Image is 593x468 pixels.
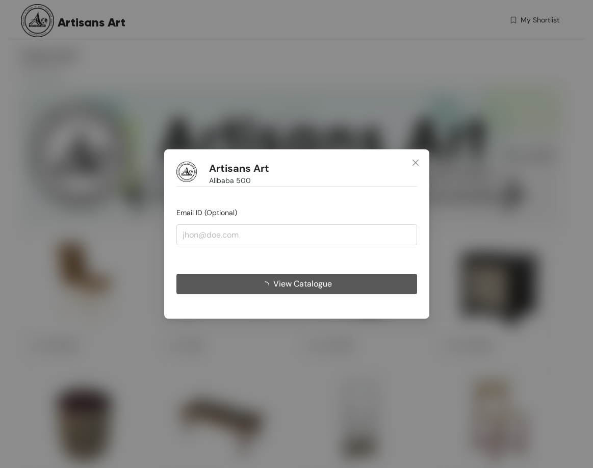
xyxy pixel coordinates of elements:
[261,281,273,290] span: loading
[176,208,237,217] span: Email ID (Optional)
[176,162,197,182] img: Buyer Portal
[209,175,251,186] span: Alibaba 500
[273,277,332,290] span: View Catalogue
[402,149,429,177] button: Close
[209,162,269,175] h1: Artisans Art
[176,274,417,294] button: View Catalogue
[176,224,417,245] input: jhon@doe.com
[411,159,420,167] span: close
